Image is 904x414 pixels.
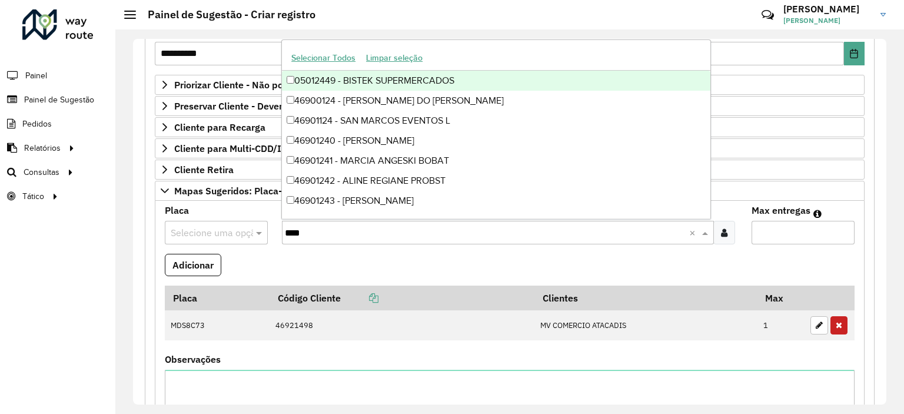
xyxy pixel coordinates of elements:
button: Adicionar [165,254,221,276]
span: Cliente para Multi-CDD/Internalização [174,144,340,153]
div: 46901241 - MARCIA ANGESKI BOBAT [282,151,710,171]
td: 1 [757,310,805,341]
label: Observações [165,352,221,366]
span: Painel de Sugestão [24,94,94,106]
span: Consultas [24,166,59,178]
a: Copiar [341,292,378,304]
a: Contato Rápido [755,2,780,28]
span: [PERSON_NAME] [783,15,872,26]
th: Clientes [534,286,757,310]
em: Máximo de clientes que serão colocados na mesma rota com os clientes informados [813,209,822,218]
div: 46901124 - SAN MARCOS EVENTOS L [282,111,710,131]
div: 46901243 - [PERSON_NAME] [282,191,710,211]
ng-dropdown-panel: Options list [281,39,711,219]
div: 46901242 - ALINE REGIANE PROBST [282,171,710,191]
th: Código Cliente [270,286,534,310]
a: Cliente para Recarga [155,117,865,137]
a: Cliente para Multi-CDD/Internalização [155,138,865,158]
span: Cliente para Recarga [174,122,265,132]
td: MDS8C73 [165,310,270,341]
div: 46901244 - RAZZINI PROMOCAO DE [282,211,710,231]
div: 46901240 - [PERSON_NAME] [282,131,710,151]
th: Placa [165,286,270,310]
button: Limpar seleção [361,49,428,67]
div: 05012449 - BISTEK SUPERMERCADOS [282,71,710,91]
span: Painel [25,69,47,82]
span: Pedidos [22,118,52,130]
div: 46900124 - [PERSON_NAME] DO [PERSON_NAME] [282,91,710,111]
label: Max entregas [752,203,810,217]
span: Mapas Sugeridos: Placa-Cliente [174,186,313,196]
h3: [PERSON_NAME] [783,4,872,15]
h2: Painel de Sugestão - Criar registro [136,8,315,21]
span: Preservar Cliente - Devem ficar no buffer, não roteirizar [174,101,414,111]
span: Tático [22,190,44,203]
a: Priorizar Cliente - Não podem ficar no buffer [155,75,865,95]
label: Placa [165,203,189,217]
th: Max [757,286,805,310]
span: Relatórios [24,142,61,154]
span: Clear all [689,226,699,240]
a: Preservar Cliente - Devem ficar no buffer, não roteirizar [155,96,865,116]
td: 46921498 [270,310,534,341]
a: Mapas Sugeridos: Placa-Cliente [155,181,865,201]
a: Cliente Retira [155,160,865,180]
span: Priorizar Cliente - Não podem ficar no buffer [174,80,367,90]
span: Cliente Retira [174,165,234,174]
button: Choose Date [844,42,865,65]
button: Selecionar Todos [286,49,361,67]
td: MV COMERCIO ATACADIS [534,310,757,341]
